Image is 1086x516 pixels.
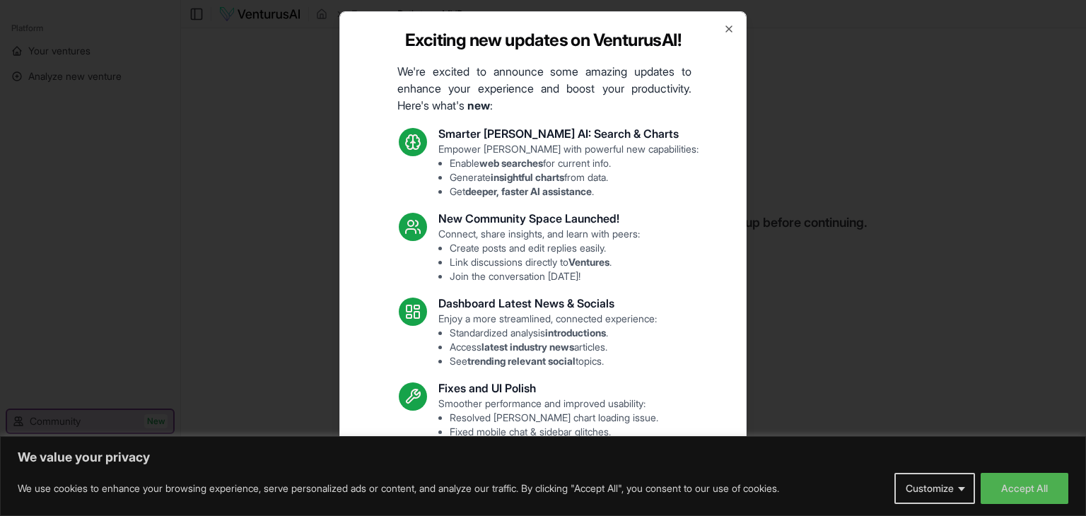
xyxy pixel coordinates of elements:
[450,269,640,283] li: Join the conversation [DATE]!
[385,464,701,515] p: These updates are designed to make VenturusAI more powerful, intuitive, and user-friendly. Let us...
[438,227,640,283] p: Connect, share insights, and learn with peers:
[438,142,699,199] p: Empower [PERSON_NAME] with powerful new capabilities:
[438,397,658,453] p: Smoother performance and improved usability:
[450,255,640,269] li: Link discussions directly to .
[450,425,658,439] li: Fixed mobile chat & sidebar glitches.
[450,354,657,368] li: See topics.
[545,327,606,339] strong: introductions
[438,312,657,368] p: Enjoy a more streamlined, connected experience:
[568,256,609,268] strong: Ventures
[438,380,658,397] h3: Fixes and UI Polish
[438,295,657,312] h3: Dashboard Latest News & Socials
[450,340,657,354] li: Access articles.
[481,341,574,353] strong: latest industry news
[438,125,699,142] h3: Smarter [PERSON_NAME] AI: Search & Charts
[491,171,564,183] strong: insightful charts
[450,439,658,453] li: Enhanced overall UI consistency.
[450,184,699,199] li: Get .
[467,355,576,367] strong: trending relevant social
[450,326,657,340] li: Standardized analysis .
[386,63,703,114] p: We're excited to announce some amazing updates to enhance your experience and boost your producti...
[450,170,699,184] li: Generate from data.
[438,210,640,227] h3: New Community Space Launched!
[450,156,699,170] li: Enable for current info.
[465,185,592,197] strong: deeper, faster AI assistance
[450,241,640,255] li: Create posts and edit replies easily.
[405,29,681,52] h2: Exciting new updates on VenturusAI!
[450,411,658,425] li: Resolved [PERSON_NAME] chart loading issue.
[479,157,543,169] strong: web searches
[467,98,490,112] strong: new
